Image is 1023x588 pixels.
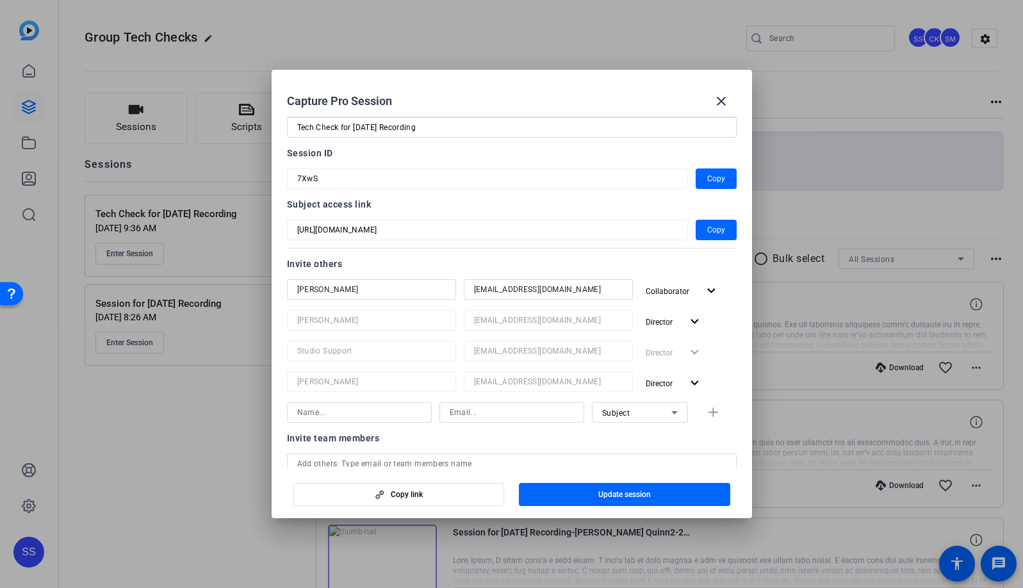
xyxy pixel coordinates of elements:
input: Name... [297,405,421,420]
input: Email... [474,313,623,328]
mat-icon: expand_more [687,314,703,330]
div: Session ID [287,145,737,161]
div: Subject access link [287,197,737,212]
span: Collaborator [646,287,689,296]
input: Name... [297,282,446,297]
button: Copy [696,168,737,189]
input: Session OTP [297,171,678,186]
input: Name... [297,313,446,328]
input: Session OTP [297,222,678,238]
button: Director [641,310,708,333]
input: Enter Session Name [297,120,726,135]
span: Subject [602,409,630,418]
mat-icon: expand_more [703,283,719,299]
button: Copy link [293,483,505,506]
input: Email... [450,405,574,420]
input: Add others: Type email or team members name [297,456,726,471]
span: Copy [707,222,725,238]
button: Director [641,372,708,395]
span: Director [646,318,673,327]
mat-icon: close [714,94,729,109]
mat-icon: expand_more [687,375,703,391]
div: Invite others [287,256,737,272]
input: Email... [474,282,623,297]
button: Copy [696,220,737,240]
input: Name... [297,374,446,389]
input: Email... [474,343,623,359]
button: Collaborator [641,279,724,302]
div: Invite team members [287,430,737,446]
span: Copy [707,171,725,186]
button: Update session [519,483,730,506]
span: Director [646,379,673,388]
div: Capture Pro Session [287,86,737,117]
input: Email... [474,374,623,389]
input: Name... [297,343,446,359]
span: Update session [598,489,651,500]
span: Copy link [391,489,423,500]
